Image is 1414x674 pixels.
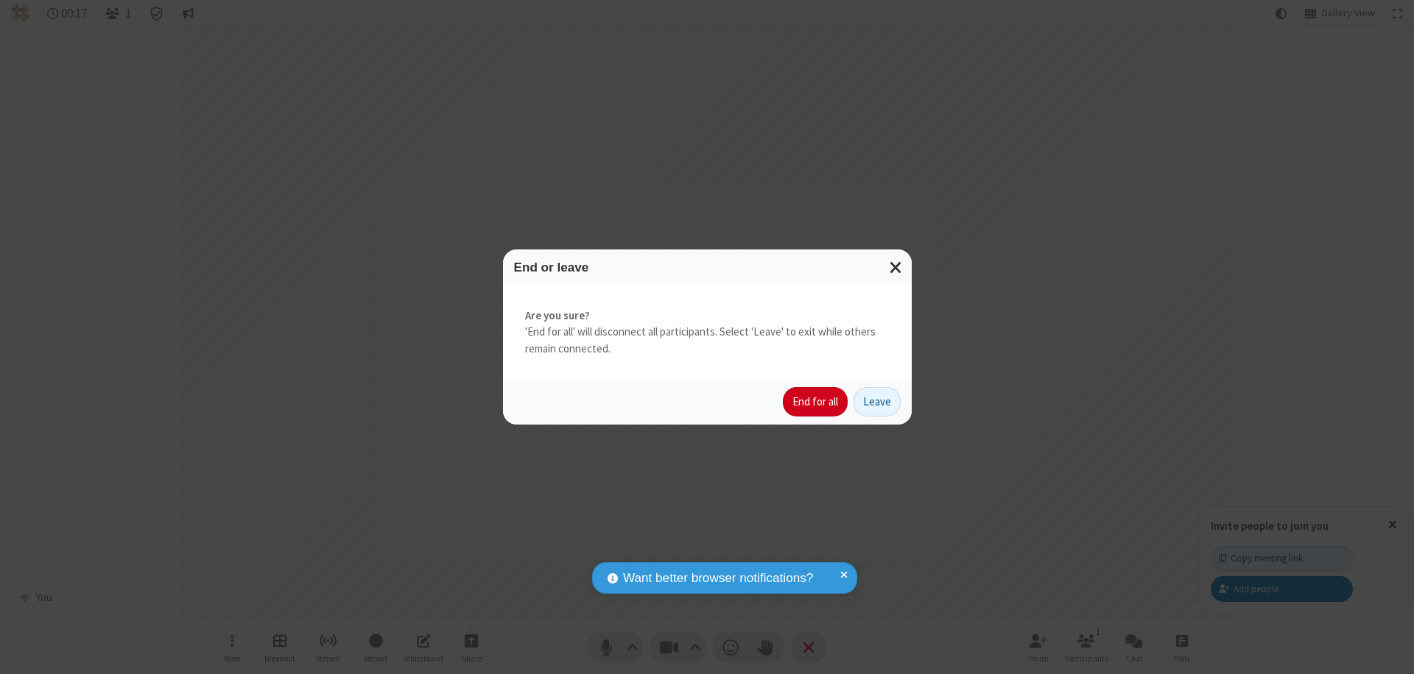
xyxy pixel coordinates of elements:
h3: End or leave [514,260,901,274]
strong: Are you sure? [525,308,890,324]
button: End for all [783,387,848,416]
span: Want better browser notifications? [623,569,813,588]
div: 'End for all' will disconnect all participants. Select 'Leave' to exit while others remain connec... [503,285,912,380]
button: Close modal [881,249,912,285]
button: Leave [854,387,901,416]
